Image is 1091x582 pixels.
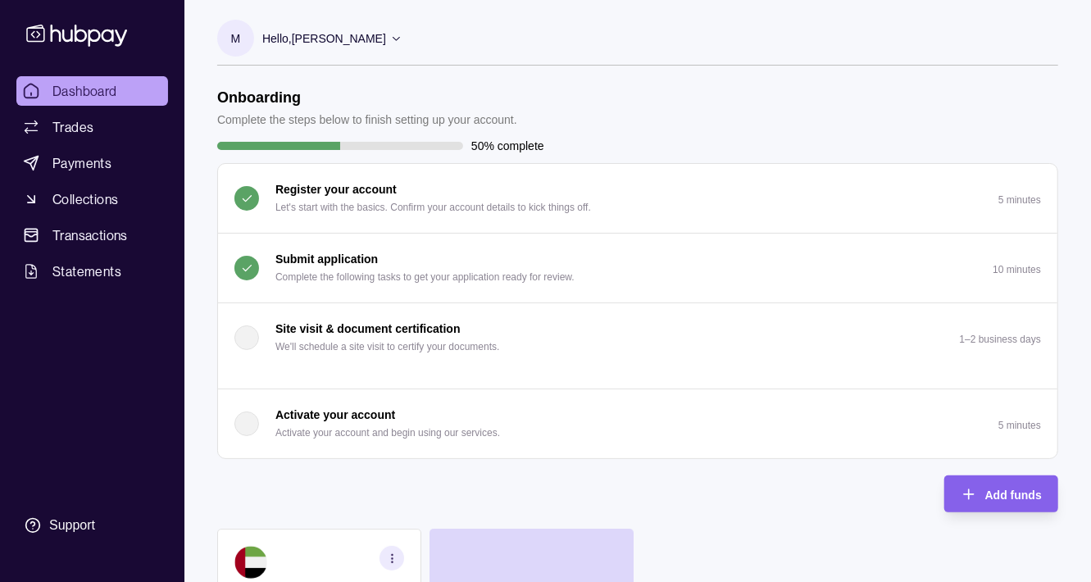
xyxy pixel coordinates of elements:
span: Statements [52,261,121,281]
p: Complete the steps below to finish setting up your account. [217,111,517,129]
p: 5 minutes [998,194,1041,206]
h1: Onboarding [217,89,517,107]
button: Activate your account Activate your account and begin using our services.5 minutes [218,389,1057,458]
a: Support [16,508,168,543]
div: Site visit & document certification We'll schedule a site visit to certify your documents.1–2 bus... [218,372,1057,389]
button: Site visit & document certification We'll schedule a site visit to certify your documents.1–2 bus... [218,303,1057,372]
span: Collections [52,189,118,209]
p: Register your account [275,180,397,198]
div: Support [49,516,95,534]
p: We'll schedule a site visit to certify your documents. [275,338,500,356]
span: Add funds [985,489,1042,502]
a: Payments [16,148,168,178]
p: 10 minutes [993,264,1041,275]
p: Hello, [PERSON_NAME] [262,30,386,48]
button: Submit application Complete the following tasks to get your application ready for review.10 minutes [218,234,1057,302]
span: Transactions [52,225,128,245]
p: 1–2 business days [960,334,1041,345]
a: Trades [16,112,168,142]
button: Add funds [944,475,1058,512]
a: Dashboard [16,76,168,106]
a: Statements [16,257,168,286]
span: Dashboard [52,81,117,101]
p: Activate your account and begin using our services. [275,424,500,442]
p: 5 minutes [998,420,1041,431]
span: Payments [52,153,111,173]
p: 50% complete [471,137,544,155]
p: Site visit & document certification [275,320,461,338]
button: Register your account Let's start with the basics. Confirm your account details to kick things of... [218,164,1057,233]
img: ae [234,546,267,579]
p: Let's start with the basics. Confirm your account details to kick things off. [275,198,591,216]
span: Trades [52,117,93,137]
p: M [231,30,241,48]
p: Complete the following tasks to get your application ready for review. [275,268,575,286]
a: Transactions [16,221,168,250]
a: Collections [16,184,168,214]
p: Activate your account [275,406,395,424]
p: Submit application [275,250,378,268]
